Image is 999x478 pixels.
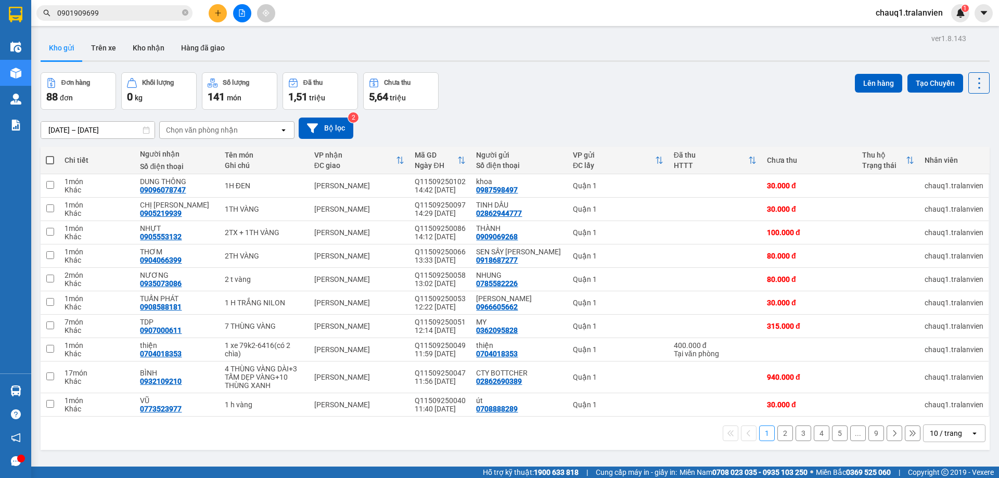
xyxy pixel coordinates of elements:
[363,72,439,110] button: Chưa thu5,64 triệu
[140,224,214,232] div: NHỰT
[140,369,214,377] div: BÌNH
[476,318,562,326] div: MY
[573,345,663,354] div: Quận 1
[65,156,130,164] div: Chi tiết
[674,350,757,358] div: Tại văn phòng
[573,161,655,170] div: ĐC lấy
[767,401,852,409] div: 30.000 đ
[65,186,130,194] div: Khác
[303,79,323,86] div: Đã thu
[140,209,182,217] div: 0905219939
[65,256,130,264] div: Khác
[415,161,457,170] div: Ngày ĐH
[209,4,227,22] button: plus
[65,232,130,241] div: Khác
[257,4,275,22] button: aim
[925,252,983,260] div: chauq1.tralanvien
[384,79,411,86] div: Chưa thu
[415,201,466,209] div: Q11509250097
[41,35,83,60] button: Kho gửi
[415,209,466,217] div: 14:29 [DATE]
[65,294,130,303] div: 1 món
[573,401,663,409] div: Quận 1
[476,341,562,350] div: thiện
[140,326,182,334] div: 0907000611
[767,299,852,307] div: 30.000 đ
[573,182,663,190] div: Quận 1
[415,151,457,159] div: Mã GD
[674,341,757,350] div: 400.000 đ
[907,74,963,93] button: Tạo Chuyến
[11,456,21,466] span: message
[476,350,518,358] div: 0704018353
[767,205,852,213] div: 30.000 đ
[390,94,406,102] span: triệu
[855,74,902,93] button: Lên hàng
[65,303,130,311] div: Khác
[65,271,130,279] div: 2 món
[476,303,518,311] div: 0966605662
[415,396,466,405] div: Q11509250040
[415,318,466,326] div: Q11509250051
[140,232,182,241] div: 0905553132
[140,256,182,264] div: 0904066399
[925,373,983,381] div: chauq1.tralanvien
[573,322,663,330] div: Quận 1
[767,373,852,381] div: 940.000 đ
[810,470,813,474] span: ⚪️
[208,91,225,103] span: 141
[573,252,663,260] div: Quận 1
[140,377,182,385] div: 0932109210
[925,401,983,409] div: chauq1.tralanvien
[476,326,518,334] div: 0362095828
[140,271,214,279] div: NƯƠNG
[963,5,967,12] span: 1
[314,205,405,213] div: [PERSON_NAME]
[483,467,579,478] span: Hỗ trợ kỹ thuật:
[415,326,466,334] div: 12:14 [DATE]
[415,186,466,194] div: 14:42 [DATE]
[767,156,852,164] div: Chưa thu
[348,112,358,123] sup: 2
[11,433,21,443] span: notification
[121,72,197,110] button: Khối lượng0kg
[899,467,900,478] span: |
[65,369,130,377] div: 17 món
[124,35,173,60] button: Kho nhận
[979,8,989,18] span: caret-down
[65,224,130,232] div: 1 món
[227,94,241,102] span: món
[140,162,214,171] div: Số điện thoại
[65,405,130,413] div: Khác
[925,156,983,164] div: Nhân viên
[314,182,405,190] div: [PERSON_NAME]
[140,318,214,326] div: TDP
[65,318,130,326] div: 7 món
[142,79,174,86] div: Khối lượng
[970,429,979,437] svg: open
[930,428,962,438] div: 10 / trang
[46,91,58,103] span: 88
[476,294,562,303] div: HUY HÙNG
[925,299,983,307] div: chauq1.tralanvien
[182,9,188,16] span: close-circle
[415,224,466,232] div: Q11509250086
[832,425,848,441] button: 5
[223,79,249,86] div: Số lượng
[173,35,233,60] button: Hàng đã giao
[61,79,90,86] div: Đơn hàng
[476,248,562,256] div: SEN SẤY LÂM TÍN
[941,469,949,476] span: copyright
[225,228,304,237] div: 2TX + 1TH VÀNG
[476,161,562,170] div: Số điện thoại
[225,401,304,409] div: 1 h vàng
[225,341,304,358] div: 1 xe 79k2-6416(có 2 chìa)
[975,4,993,22] button: caret-down
[596,467,677,478] span: Cung cấp máy in - giấy in:
[65,248,130,256] div: 1 món
[862,151,906,159] div: Thu hộ
[238,9,246,17] span: file-add
[314,401,405,409] div: [PERSON_NAME]
[669,147,762,174] th: Toggle SortBy
[767,182,852,190] div: 30.000 đ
